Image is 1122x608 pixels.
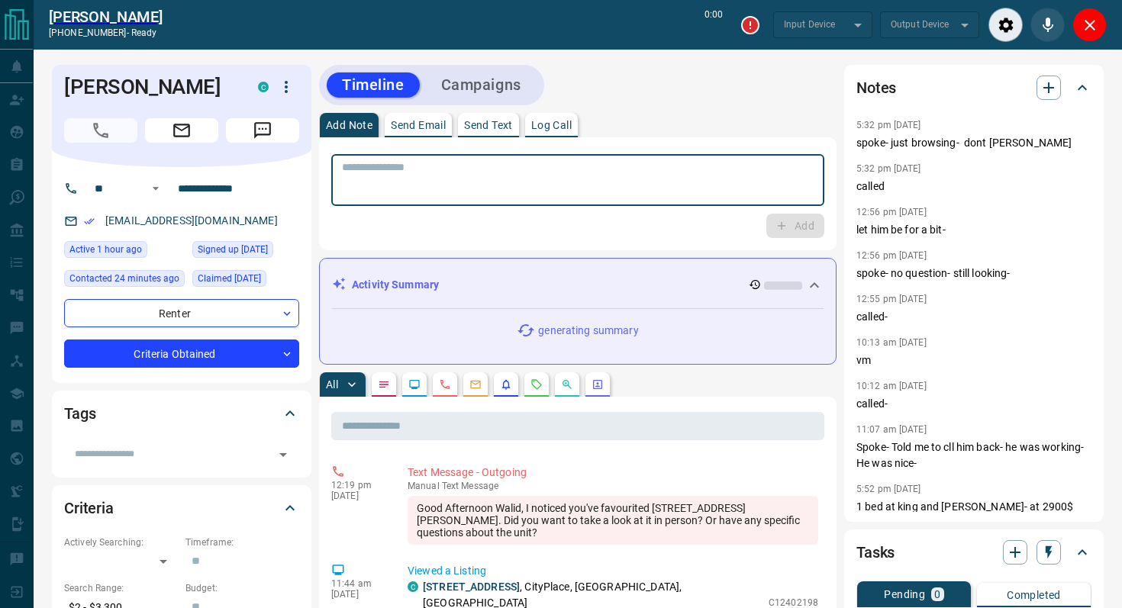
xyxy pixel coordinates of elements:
[64,299,299,327] div: Renter
[147,179,165,198] button: Open
[469,378,482,391] svg: Emails
[856,207,927,217] p: 12:56 pm [DATE]
[198,242,268,257] span: Signed up [DATE]
[49,8,163,26] a: [PERSON_NAME]
[131,27,157,38] span: ready
[226,118,299,143] span: Message
[198,271,261,286] span: Claimed [DATE]
[856,179,1091,195] p: called
[145,118,218,143] span: Email
[856,250,927,261] p: 12:56 pm [DATE]
[856,309,1091,325] p: called-
[64,75,235,99] h1: [PERSON_NAME]
[1007,590,1061,600] p: Completed
[1072,8,1107,42] div: Close
[408,581,418,592] div: condos.ca
[408,481,818,491] p: Text Message
[192,270,299,291] div: Wed Apr 26 2023
[64,395,299,432] div: Tags
[352,277,439,293] p: Activity Summary
[856,265,1091,281] p: spoke- no question- still looking-
[423,581,520,593] a: [STREET_ADDRESS]
[331,578,385,589] p: 11:44 am
[192,241,299,262] div: Wed Apr 26 2023
[439,378,451,391] svg: Calls
[64,401,95,426] h2: Tags
[331,589,385,600] p: [DATE]
[856,135,1091,151] p: spoke- just browsing- dont [PERSON_NAME]
[64,490,299,526] div: Criteria
[64,536,178,549] p: Actively Searching:
[84,216,95,227] svg: Email Verified
[64,118,137,143] span: Call
[408,496,818,545] div: Good Afternoon Walid, I noticed you've favourited [STREET_ADDRESS][PERSON_NAME]. Did you want to ...
[391,120,446,130] p: Send Email
[464,120,513,130] p: Send Text
[884,589,925,600] p: Pending
[64,270,185,291] div: Mon Sep 15 2025
[408,378,421,391] svg: Lead Browsing Activity
[64,496,114,520] h2: Criteria
[408,481,440,491] span: manual
[272,444,294,465] button: Open
[856,534,1091,571] div: Tasks
[64,581,178,595] p: Search Range:
[856,120,921,130] p: 5:32 pm [DATE]
[326,120,372,130] p: Add Note
[331,480,385,491] p: 12:19 pm
[185,581,299,595] p: Budget:
[426,72,537,98] button: Campaigns
[856,484,921,494] p: 5:52 pm [DATE]
[538,323,638,339] p: generating summary
[64,241,185,262] div: Mon Sep 15 2025
[856,222,1091,238] p: let him be for a bit-
[64,339,299,368] div: Criteria Obtained
[561,378,573,391] svg: Opportunities
[332,271,824,299] div: Activity Summary
[1030,8,1065,42] div: Mute
[408,563,818,579] p: Viewed a Listing
[704,8,723,42] p: 0:00
[378,378,390,391] svg: Notes
[408,465,818,481] p: Text Message - Outgoing
[934,589,940,600] p: 0
[327,72,420,98] button: Timeline
[856,294,927,304] p: 12:55 pm [DATE]
[258,82,269,92] div: condos.ca
[69,271,179,286] span: Contacted 24 minutes ago
[69,242,142,257] span: Active 1 hour ago
[105,214,278,227] a: [EMAIL_ADDRESS][DOMAIN_NAME]
[856,337,927,348] p: 10:13 am [DATE]
[530,378,543,391] svg: Requests
[856,381,927,391] p: 10:12 am [DATE]
[500,378,512,391] svg: Listing Alerts
[49,26,163,40] p: [PHONE_NUMBER] -
[592,378,604,391] svg: Agent Actions
[531,120,572,130] p: Log Call
[856,499,1091,515] p: 1 bed at king and [PERSON_NAME]- at 2900$
[331,491,385,501] p: [DATE]
[856,396,1091,412] p: called-
[326,379,338,390] p: All
[856,76,896,100] h2: Notes
[856,439,1091,471] p: Spoke- Told me to cll him back- he was working- He was nice-
[856,352,1091,368] p: vm
[856,540,895,565] h2: Tasks
[185,536,299,549] p: Timeframe:
[856,69,1091,106] div: Notes
[988,8,1023,42] div: Audio Settings
[856,163,921,174] p: 5:32 pm [DATE]
[856,424,927,435] p: 11:07 am [DATE]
